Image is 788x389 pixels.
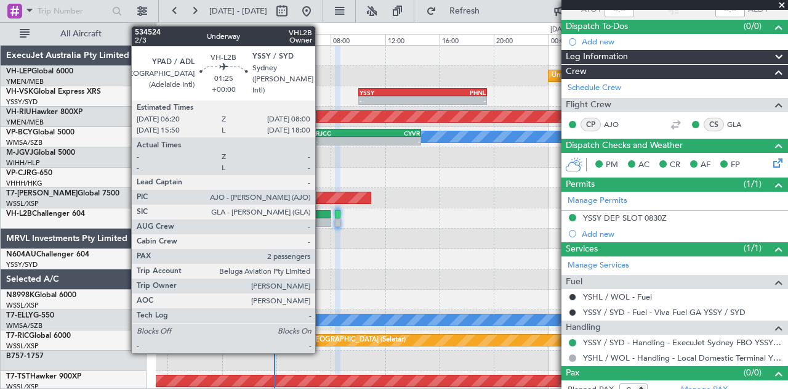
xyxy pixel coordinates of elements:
div: 08:00 [331,34,385,45]
a: Schedule Crew [568,82,621,94]
a: Manage Services [568,260,629,272]
div: 20:00 [494,34,548,45]
a: VH-VSKGlobal Express XRS [6,88,101,96]
a: N8998KGlobal 6000 [6,292,76,299]
span: CR [670,159,680,171]
a: WSSL/XSP [6,301,39,310]
a: GLA [727,119,755,130]
a: YSHL / WOL - Handling - Local Domestic Terminal YSHL / WOL [583,353,782,363]
a: VP-CJRG-650 [6,170,52,177]
a: T7-RICGlobal 6000 [6,332,71,340]
button: Refresh [420,1,494,21]
span: (1/1) [744,178,762,190]
a: YSSY/SYD [6,260,38,269]
div: CP [581,118,601,131]
div: RJCC [316,129,368,137]
a: M-JGVJGlobal 5000 [6,149,75,157]
span: PM [606,159,618,171]
a: T7-[PERSON_NAME]Global 7500 [6,190,119,197]
a: YMEN/MEB [6,118,44,127]
span: T7-TST [6,373,30,380]
span: Handling [566,321,601,335]
span: Crew [566,65,587,79]
a: VP-BCYGlobal 5000 [6,129,74,136]
button: All Aircraft [14,24,134,44]
a: YSSY/SYD [6,97,38,107]
div: CYVR [368,129,420,137]
div: Unplanned Maint [GEOGRAPHIC_DATA] (Seletar) [252,331,406,350]
span: Refresh [439,7,491,15]
span: Dispatch To-Dos [566,20,628,34]
a: Manage Permits [568,195,627,207]
a: AJO [604,119,632,130]
div: 00:00 [549,34,603,45]
div: PHNL [423,89,486,96]
div: [DATE] - [DATE] [224,25,271,35]
a: N604AUChallenger 604 [6,251,89,258]
div: 00:00 [222,34,276,45]
div: Unplanned Maint Wichita (Wichita Mid-continent) [552,67,704,85]
a: T7-ELLYG-550 [6,312,54,319]
div: 12:00 [385,34,440,45]
div: - [360,97,422,104]
span: T7-ELLY [6,312,33,319]
span: ALDT [748,4,768,16]
span: (0/0) [744,20,762,33]
span: VH-LEP [6,68,31,75]
span: Leg Information [566,50,628,64]
div: [DATE] - [DATE] [550,25,598,35]
span: VH-VSK [6,88,33,96]
span: (0/0) [744,366,762,379]
a: WMSA/SZB [6,321,42,330]
span: B757-1 [6,353,31,360]
a: VHHH/HKG [6,179,42,188]
span: M-JGVJ [6,149,33,157]
span: VP-CJR [6,170,31,177]
div: CS [704,118,724,131]
span: Fuel [566,275,582,289]
a: WMSA/SZB [6,138,42,147]
a: WSSL/XSP [6,342,39,351]
div: Add new [582,229,782,239]
span: Permits [566,178,595,192]
div: YSSY DEP SLOT 0830Z [583,213,667,223]
a: YSSY / SYD - Fuel - Viva Fuel GA YSSY / SYD [583,307,746,317]
span: (1/1) [744,242,762,255]
div: Add new [582,36,782,47]
span: Dispatch Checks and Weather [566,139,683,153]
div: 04:00 [276,34,331,45]
span: VH-L2B [6,210,32,218]
span: ATOT [581,4,601,16]
span: AC [638,159,649,171]
span: Flight Crew [566,98,611,112]
a: VH-L2BChallenger 604 [6,210,85,218]
span: Pax [566,366,579,380]
a: YSHL / WOL - Fuel [583,292,652,302]
span: N8998K [6,292,34,299]
div: 16:00 [440,34,494,45]
div: YSSY [360,89,422,96]
div: 20:00 [167,34,222,45]
a: VH-RIUHawker 800XP [6,109,82,116]
span: [DATE] - [DATE] [209,6,267,17]
a: YMEN/MEB [6,77,44,86]
span: T7-RIC [6,332,29,340]
span: All Aircraft [32,30,130,38]
input: Trip Number [38,2,108,20]
span: N604AU [6,251,36,258]
span: T7-[PERSON_NAME] [6,190,78,197]
input: --:-- [605,2,634,17]
a: WIHH/HLP [6,158,40,168]
a: B757-1757 [6,353,44,360]
span: VH-RIU [6,109,31,116]
span: VP-BCY [6,129,33,136]
span: FP [731,159,740,171]
a: WSSL/XSP [6,199,39,208]
div: - [368,137,420,145]
span: Services [566,242,598,256]
div: - [316,137,368,145]
a: YSSY / SYD - Handling - ExecuJet Sydney FBO YSSY / SYD [583,337,782,348]
span: AF [701,159,710,171]
a: T7-TSTHawker 900XP [6,373,81,380]
a: VH-LEPGlobal 6000 [6,68,73,75]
